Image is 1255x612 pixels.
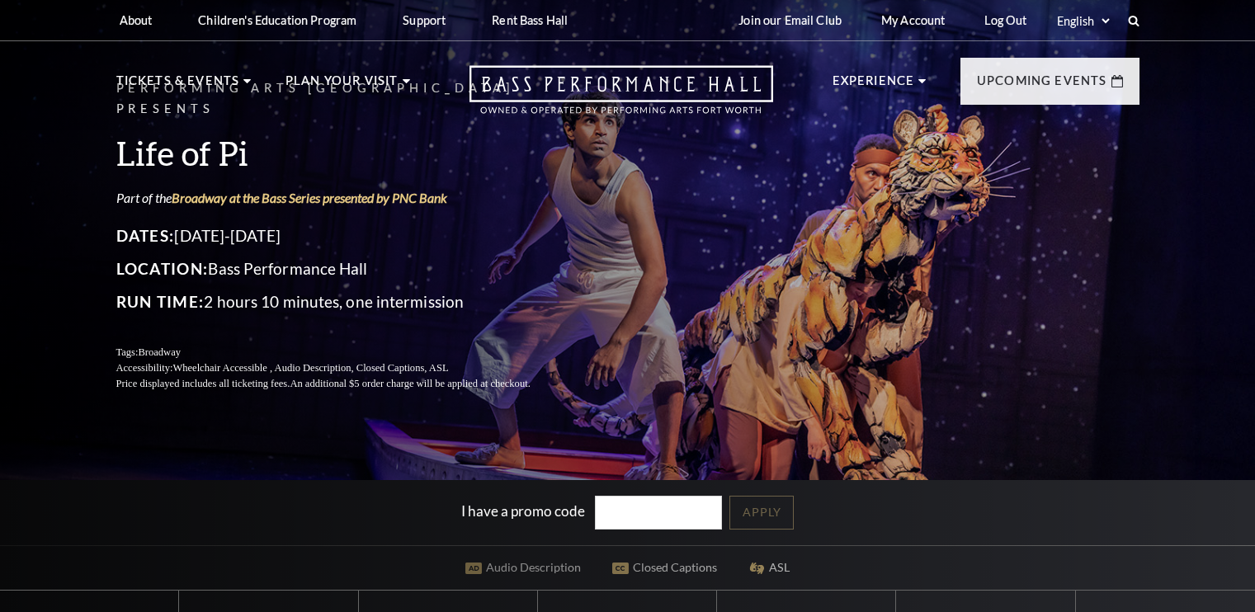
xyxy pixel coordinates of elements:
span: Broadway [138,346,181,358]
label: I have a promo code [461,502,585,520]
p: Children's Education Program [198,13,356,27]
p: Price displayed includes all ticketing fees. [116,376,570,392]
p: Experience [833,71,915,101]
p: Part of the [116,189,570,207]
p: Accessibility: [116,360,570,376]
p: Plan Your Visit [285,71,399,101]
p: Rent Bass Hall [492,13,568,27]
p: [DATE]-[DATE] [116,223,570,249]
p: Upcoming Events [977,71,1107,101]
p: Bass Performance Hall [116,256,570,282]
span: Run Time: [116,292,205,311]
span: Location: [116,259,209,278]
p: About [120,13,153,27]
span: An additional $5 order charge will be applied at checkout. [290,378,530,389]
span: Wheelchair Accessible , Audio Description, Closed Captions, ASL [172,362,448,374]
h3: Life of Pi [116,132,570,174]
p: Support [403,13,446,27]
p: 2 hours 10 minutes, one intermission [116,289,570,315]
select: Select: [1054,13,1112,29]
a: Broadway at the Bass Series presented by PNC Bank [172,190,447,205]
span: Dates: [116,226,175,245]
p: Tags: [116,345,570,360]
p: Tickets & Events [116,71,240,101]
